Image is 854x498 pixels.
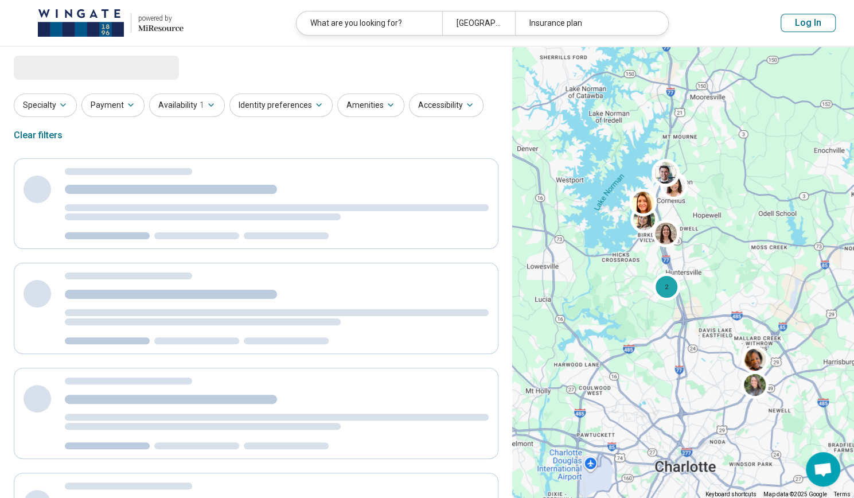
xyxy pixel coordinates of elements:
div: 2 [653,273,680,301]
div: What are you looking for? [297,11,442,35]
button: Availability1 [149,94,225,117]
span: Loading... [14,56,110,79]
button: Specialty [14,94,77,117]
div: powered by [138,13,184,24]
button: Accessibility [409,94,483,117]
button: Log In [781,14,836,32]
button: Amenities [337,94,404,117]
span: 1 [200,99,204,111]
div: Clear filters [14,122,63,149]
div: Insurance plan [515,11,661,35]
a: Wingate Universitypowered by [18,9,184,37]
div: [GEOGRAPHIC_DATA], [GEOGRAPHIC_DATA] [442,11,515,35]
a: Terms [834,491,851,497]
button: Identity preferences [229,94,333,117]
button: Payment [81,94,145,117]
span: Map data ©2025 Google [763,491,827,497]
img: Wingate University [38,9,124,37]
a: Open chat [806,452,840,487]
